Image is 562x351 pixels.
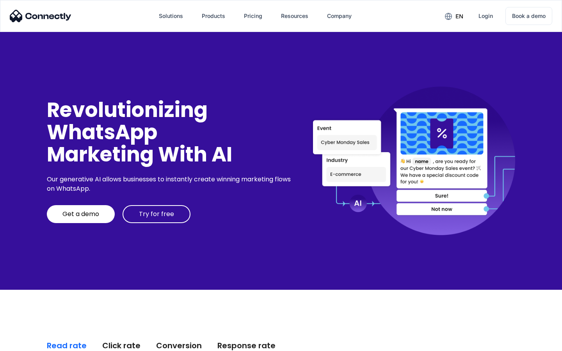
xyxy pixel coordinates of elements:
div: Click rate [102,340,140,351]
div: Conversion [156,340,202,351]
div: Try for free [139,210,174,218]
div: Resources [275,7,315,25]
div: Our generative AI allows businesses to instantly create winning marketing flows on WhatsApp. [47,175,293,193]
div: Get a demo [62,210,99,218]
div: Solutions [159,11,183,21]
div: Response rate [217,340,276,351]
div: Resources [281,11,308,21]
a: Login [472,7,499,25]
div: Company [321,7,358,25]
div: Pricing [244,11,262,21]
a: Try for free [123,205,190,223]
div: Products [202,11,225,21]
div: Login [478,11,493,21]
div: Revolutionizing WhatsApp Marketing With AI [47,99,293,166]
a: Book a demo [505,7,552,25]
a: Get a demo [47,205,115,223]
div: Products [196,7,231,25]
a: Pricing [238,7,269,25]
img: Connectly Logo [10,10,71,22]
div: Company [327,11,352,21]
aside: Language selected: English [8,337,47,348]
div: Read rate [47,340,87,351]
div: en [439,10,469,22]
div: Solutions [153,7,189,25]
ul: Language list [16,337,47,348]
div: en [455,11,463,22]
